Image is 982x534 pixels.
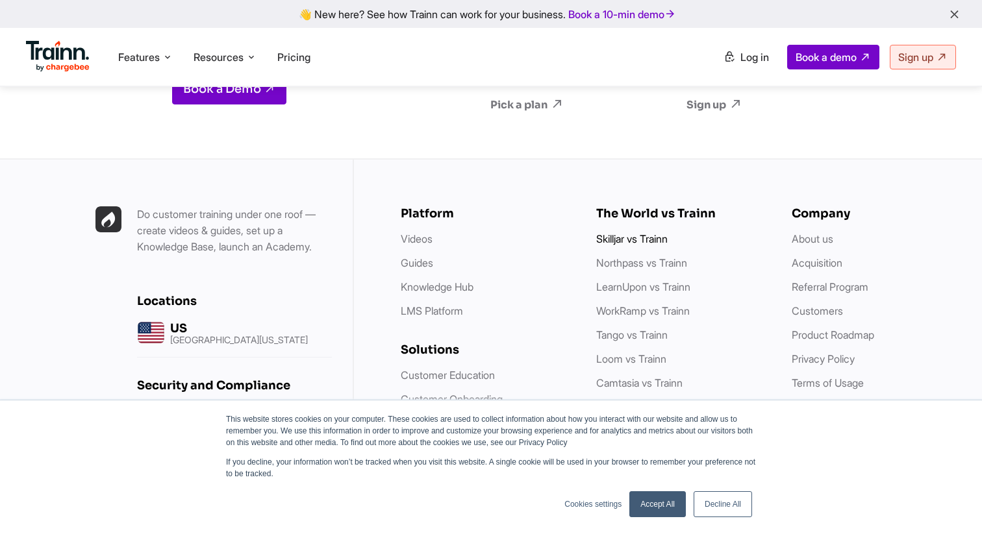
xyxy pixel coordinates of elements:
[401,256,433,269] a: Guides
[277,51,310,64] a: Pricing
[596,304,690,317] a: WorkRamp vs Trainn
[792,352,855,365] a: Privacy Policy
[792,328,874,341] a: Product Roadmap
[890,45,956,69] a: Sign up
[694,491,752,517] a: Decline All
[787,45,879,69] a: Book a demo
[137,294,332,308] h6: Locations
[796,51,857,64] span: Book a demo
[226,456,756,479] p: If you decline, your information won’t be tracked when you visit this website. A single cookie wi...
[792,206,961,221] h6: Company
[26,41,90,72] img: Trainn Logo
[792,376,864,389] a: Terms of Usage
[596,232,668,245] a: Skilljar vs Trainn
[740,51,769,64] span: Log in
[596,256,687,269] a: Northpass vs Trainn
[401,369,495,382] a: Customer Education
[170,321,308,335] h6: US
[629,491,686,517] a: Accept All
[564,498,622,510] a: Cookies settings
[95,206,121,232] img: Trainn | everything under one roof
[401,232,433,245] a: Videos
[170,335,308,345] p: [GEOGRAPHIC_DATA][US_STATE]
[596,328,668,341] a: Tango vs Trainn
[401,343,570,357] h6: Solutions
[596,352,666,365] a: Loom vs Trainn
[686,97,836,112] a: Sign up
[137,319,165,346] img: us headquarters
[792,232,833,245] a: About us
[194,50,244,64] span: Resources
[118,50,160,64] span: Features
[792,256,842,269] a: Acquisition
[792,280,868,293] a: Referral Program
[566,5,679,23] a: Book a 10-min demo
[898,51,933,64] span: Sign up
[596,376,683,389] a: Camtasia vs Trainn
[401,393,503,406] a: Customer Onboarding
[401,280,473,293] a: Knowledge Hub
[490,97,640,112] a: Pick a plan
[401,206,570,221] h6: Platform
[596,280,690,293] a: LearnUpon vs Trainn
[226,413,756,448] p: This website stores cookies on your computer. These cookies are used to collect information about...
[401,304,463,317] a: LMS Platform
[137,206,332,255] p: Do customer training under one roof — create videos & guides, set up a Knowledge Base, launch an ...
[596,206,766,221] h6: The World vs Trainn
[8,8,974,20] div: 👋 New here? See how Trainn can work for your business.
[716,45,777,69] a: Log in
[792,304,843,317] a: Customers
[172,73,286,104] a: Book a Demo
[137,378,332,393] h6: Security and Compliance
